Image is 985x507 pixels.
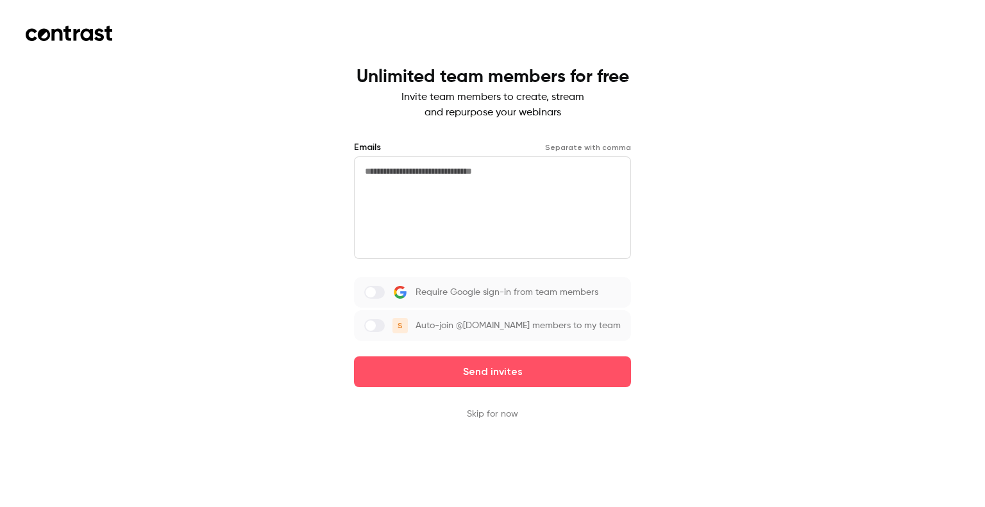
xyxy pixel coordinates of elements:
span: S [398,320,403,331]
p: Invite team members to create, stream and repurpose your webinars [357,90,629,121]
h1: Unlimited team members for free [357,67,629,87]
label: Auto-join @[DOMAIN_NAME] members to my team [354,310,631,341]
label: Emails [354,141,381,154]
p: Separate with comma [545,142,631,153]
button: Send invites [354,356,631,387]
button: Skip for now [467,408,518,420]
label: Require Google sign-in from team members [354,277,631,308]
